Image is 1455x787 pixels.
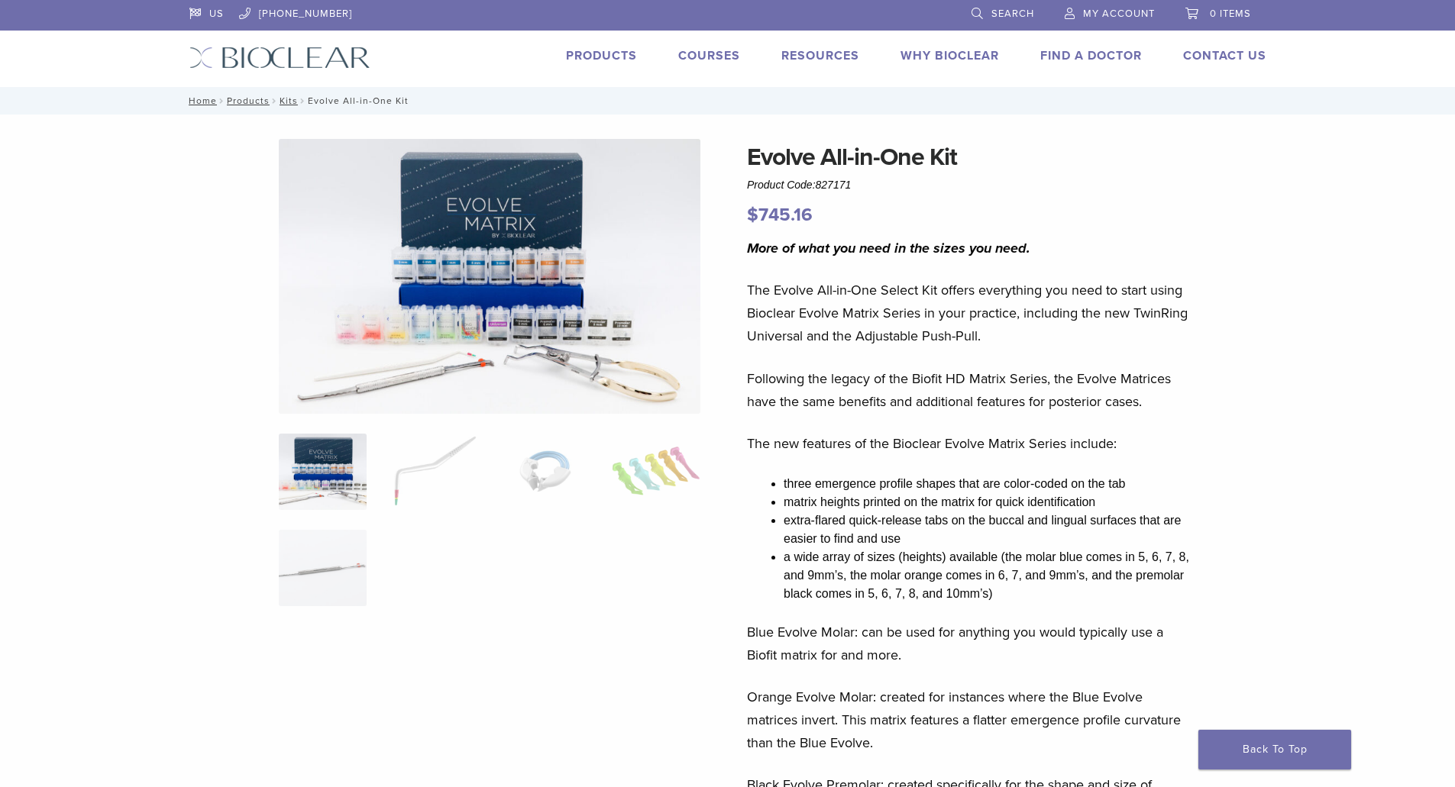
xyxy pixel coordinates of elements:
i: More of what you need in the sizes you need. [747,240,1030,256]
a: Find A Doctor [1040,48,1142,63]
img: Evolve All-in-One Kit - Image 3 [501,434,589,510]
img: Evolve All-in-One Kit - Image 5 [279,530,367,606]
p: The new features of the Bioclear Evolve Matrix Series include: [747,432,1196,455]
a: Resources [781,48,859,63]
span: 0 items [1210,8,1251,20]
a: Contact Us [1183,48,1266,63]
img: Bioclear [189,47,370,69]
img: IMG_0457 [279,139,700,414]
p: Blue Evolve Molar: can be used for anything you would typically use a Biofit matrix for and more. [747,621,1196,666]
img: IMG_0457-scaled-e1745362001290-300x300.jpg [279,434,367,510]
li: extra-flared quick-release tabs on the buccal and lingual surfaces that are easier to find and use [784,511,1196,548]
a: Products [227,95,270,106]
img: Evolve All-in-One Kit - Image 4 [612,434,700,510]
span: $ [747,204,758,226]
li: three emergence profile shapes that are color-coded on the tab [784,475,1196,493]
a: Why Bioclear [900,48,999,63]
span: Search [991,8,1034,20]
a: Products [566,48,637,63]
img: Evolve All-in-One Kit - Image 2 [390,434,477,510]
span: / [298,97,308,105]
li: matrix heights printed on the matrix for quick identification [784,493,1196,511]
h1: Evolve All-in-One Kit [747,139,1196,176]
a: Kits [280,95,298,106]
li: a wide array of sizes (heights) available (the molar blue comes in 5, 6, 7, 8, and 9mm’s, the mol... [784,548,1196,603]
span: / [270,97,280,105]
p: The Evolve All-in-One Select Kit offers everything you need to start using Bioclear Evolve Matrix... [747,279,1196,347]
span: / [217,97,227,105]
p: Following the legacy of the Biofit HD Matrix Series, the Evolve Matrices have the same benefits a... [747,367,1196,413]
span: Product Code: [747,179,851,191]
p: Orange Evolve Molar: created for instances where the Blue Evolve matrices invert. This matrix fea... [747,685,1196,754]
a: Courses [678,48,740,63]
span: 827171 [816,179,852,191]
nav: Evolve All-in-One Kit [178,87,1278,115]
a: Back To Top [1198,730,1351,769]
a: Home [184,95,217,106]
bdi: 745.16 [747,204,813,226]
span: My Account [1083,8,1155,20]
